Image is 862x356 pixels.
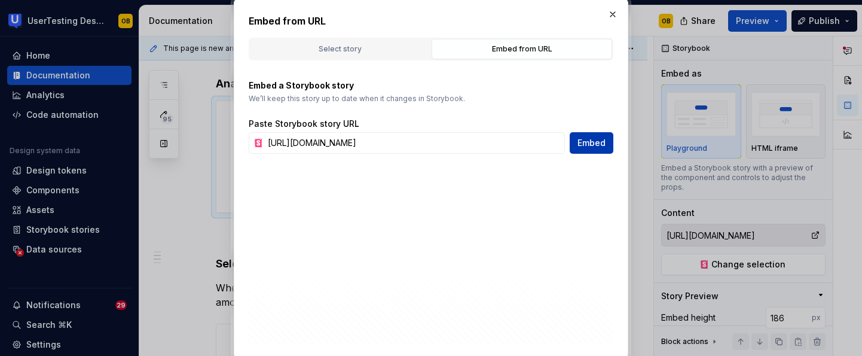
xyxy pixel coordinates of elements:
input: https://storybook.com/story/... [263,132,565,154]
button: Embed [570,132,613,154]
label: Paste Storybook story URL [249,118,359,130]
span: Embed [577,137,606,149]
p: Embed a Storybook story [249,80,613,92]
div: Select story [254,43,426,55]
h2: Embed from URL [249,14,613,28]
div: Embed from URL [436,43,608,55]
p: We’ll keep this story up to date when it changes in Storybook. [249,94,613,104]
